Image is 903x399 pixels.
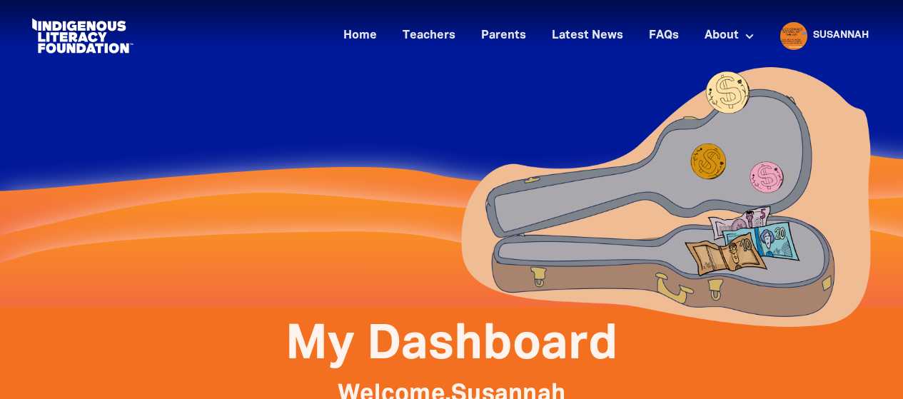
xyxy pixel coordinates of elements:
a: Home [335,24,385,48]
a: Teachers [394,24,464,48]
a: Latest News [543,24,632,48]
a: About [696,24,763,48]
a: Parents [473,24,535,48]
span: My Dashboard [286,323,618,368]
a: FAQs [640,24,687,48]
a: Susannah [813,31,869,41]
